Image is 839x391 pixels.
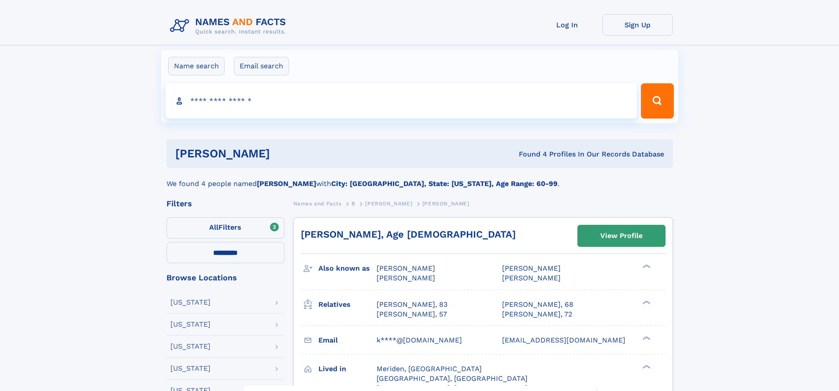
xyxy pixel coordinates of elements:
[377,300,447,309] a: [PERSON_NAME], 83
[502,336,625,344] span: [EMAIL_ADDRESS][DOMAIN_NAME]
[166,274,285,282] div: Browse Locations
[640,364,651,369] div: ❯
[422,201,469,207] span: [PERSON_NAME]
[532,14,602,36] a: Log In
[170,299,211,306] div: [US_STATE]
[640,335,651,341] div: ❯
[640,264,651,269] div: ❯
[377,274,435,282] span: [PERSON_NAME]
[377,264,435,272] span: [PERSON_NAME]
[641,83,673,119] button: Search Button
[166,83,637,119] input: search input
[257,179,316,188] b: [PERSON_NAME]
[578,225,665,246] a: View Profile
[318,333,377,348] h3: Email
[365,201,412,207] span: [PERSON_NAME]
[168,57,225,75] label: Name search
[166,14,293,38] img: Logo Names and Facts
[209,223,218,231] span: All
[331,179,558,188] b: City: [GEOGRAPHIC_DATA], State: [US_STATE], Age Range: 60-99
[600,226,643,246] div: View Profile
[351,201,355,207] span: B
[170,343,211,350] div: [US_STATE]
[602,14,673,36] a: Sign Up
[166,217,285,238] label: Filters
[234,57,289,75] label: Email search
[502,264,561,272] span: [PERSON_NAME]
[502,274,561,282] span: [PERSON_NAME]
[301,229,516,240] a: [PERSON_NAME], Age [DEMOGRAPHIC_DATA]
[377,309,447,319] a: [PERSON_NAME], 57
[170,365,211,372] div: [US_STATE]
[293,198,342,209] a: Names and Facts
[377,374,528,383] span: [GEOGRAPHIC_DATA], [GEOGRAPHIC_DATA]
[170,321,211,328] div: [US_STATE]
[502,300,573,309] a: [PERSON_NAME], 68
[365,198,412,209] a: [PERSON_NAME]
[318,297,377,312] h3: Relatives
[175,148,395,159] h1: [PERSON_NAME]
[351,198,355,209] a: B
[377,365,482,373] span: Meriden, [GEOGRAPHIC_DATA]
[318,261,377,276] h3: Also known as
[166,168,673,189] div: We found 4 people named with .
[640,299,651,305] div: ❯
[166,200,285,208] div: Filters
[318,361,377,376] h3: Lived in
[394,149,664,159] div: Found 4 Profiles In Our Records Database
[502,309,572,319] a: [PERSON_NAME], 72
